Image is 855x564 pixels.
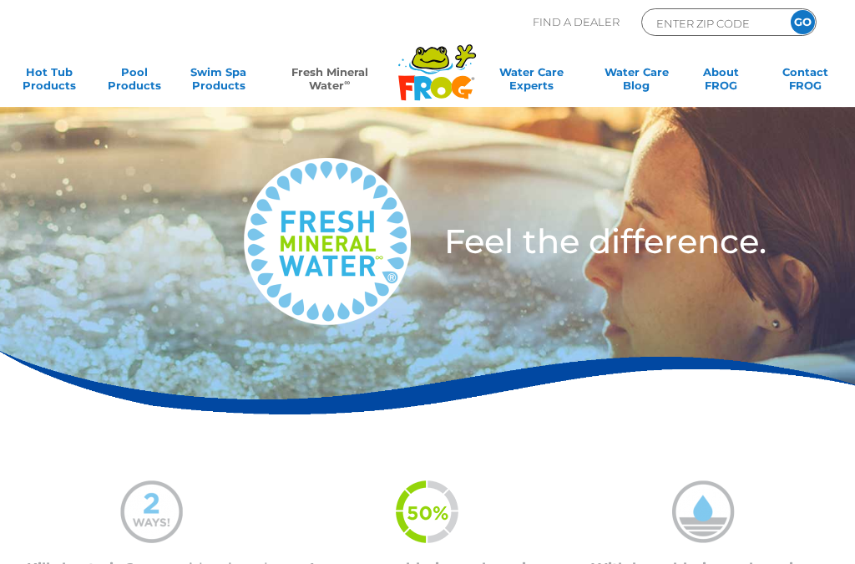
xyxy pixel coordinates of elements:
img: fresh-mineral-water-logo-medium [244,158,411,325]
input: Zip Code Form [655,13,767,33]
a: Hot TubProducts [17,65,83,99]
img: mineral-water-2-ways [120,480,183,543]
img: mineral-water-less-chlorine [672,480,735,543]
a: Water CareExperts [478,65,584,99]
a: PoolProducts [101,65,167,99]
a: Water CareBlog [604,65,670,99]
a: AboutFROG [688,65,754,99]
input: GO [791,10,815,34]
p: Find A Dealer [533,8,620,36]
a: ContactFROG [772,65,838,99]
a: Swim SpaProducts [185,65,251,99]
img: fmw-50percent-icon [396,480,458,543]
a: Fresh MineralWater∞ [271,65,389,99]
sup: ∞ [344,78,350,87]
h3: Feel the difference. [444,225,784,258]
